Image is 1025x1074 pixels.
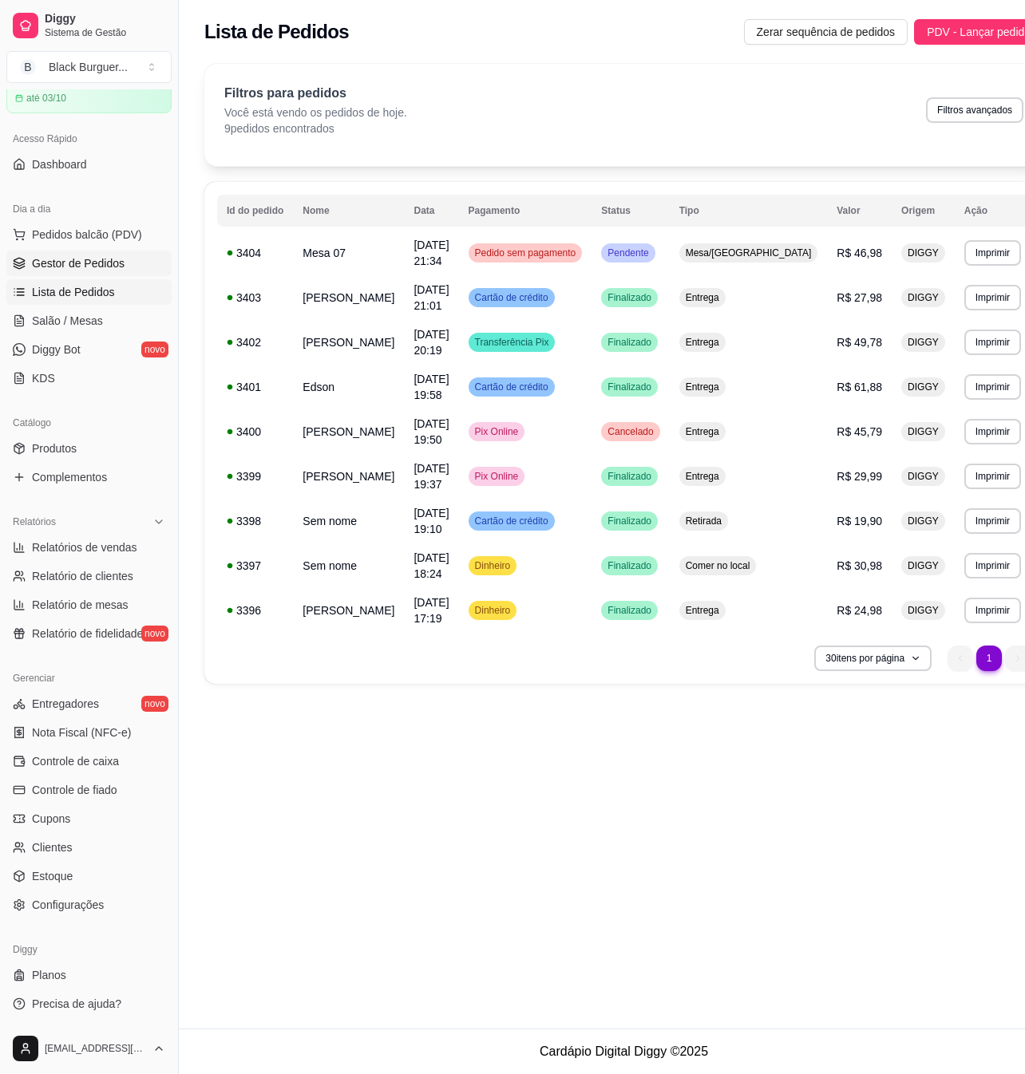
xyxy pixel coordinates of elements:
span: Nota Fiscal (NFC-e) [32,725,131,740]
span: R$ 61,88 [837,381,882,393]
span: Dashboard [32,156,87,172]
span: [DATE] 21:34 [414,239,449,267]
span: [DATE] 17:19 [414,596,449,625]
span: Complementos [32,469,107,485]
span: R$ 24,98 [837,604,882,617]
div: Diggy [6,937,172,962]
span: R$ 46,98 [837,247,882,259]
button: Imprimir [964,240,1021,266]
a: Controle de fiado [6,777,172,803]
button: Imprimir [964,330,1021,355]
span: Finalizado [604,381,655,393]
td: Sem nome [293,499,404,543]
div: 3403 [227,290,283,306]
a: KDS [6,365,172,391]
span: Cartão de crédito [472,515,552,527]
div: 3400 [227,424,283,440]
span: Entrega [683,425,722,438]
span: [DATE] 19:50 [414,417,449,446]
a: Lista de Pedidos [6,279,172,305]
button: 30itens por página [814,646,932,671]
span: Cancelado [604,425,656,438]
span: Finalizado [604,336,655,349]
span: [DATE] 20:19 [414,328,449,357]
span: Cupons [32,811,70,827]
td: Mesa 07 [293,231,404,275]
span: [EMAIL_ADDRESS][DOMAIN_NAME] [45,1042,146,1055]
span: Dinheiro [472,559,514,572]
p: Você está vendo os pedidos de hoje. [224,105,407,120]
span: Relatório de mesas [32,597,129,613]
a: Controle de caixa [6,748,172,774]
button: Filtros avançados [926,97,1023,123]
a: Estoque [6,863,172,889]
td: [PERSON_NAME] [293,275,404,320]
span: DIGGY [904,559,942,572]
a: Gestor de Pedidos [6,251,172,276]
td: [PERSON_NAME] [293,320,404,365]
span: Finalizado [604,515,655,527]
span: Pendente [604,247,651,259]
span: Relatório de fidelidade [32,626,143,642]
span: DIGGY [904,425,942,438]
span: Retirada [683,515,725,527]
span: Diggy [45,12,165,26]
button: Imprimir [964,464,1021,489]
div: 3399 [227,468,283,484]
p: Filtros para pedidos [224,84,407,103]
div: 3402 [227,334,283,350]
span: DIGGY [904,515,942,527]
div: 3404 [227,245,283,261]
th: Valor [827,195,892,227]
button: Imprimir [964,553,1021,578]
td: Edson [293,365,404,409]
span: Pedido sem pagamento [472,247,580,259]
th: Id do pedido [217,195,293,227]
span: Entrega [683,604,722,617]
button: Imprimir [964,598,1021,623]
span: [DATE] 19:37 [414,462,449,491]
td: [PERSON_NAME] [293,454,404,499]
span: R$ 27,98 [837,291,882,304]
h2: Lista de Pedidos [204,19,349,45]
div: Gerenciar [6,665,172,691]
th: Nome [293,195,404,227]
span: R$ 49,78 [837,336,882,349]
li: pagination item 1 active [976,646,1002,671]
span: [DATE] 21:01 [414,283,449,312]
div: Black Burguer ... [49,59,128,75]
span: Entrega [683,336,722,349]
th: Data [404,195,458,227]
th: Pagamento [459,195,592,227]
a: DiggySistema de Gestão [6,6,172,45]
a: Relatório de fidelidadenovo [6,621,172,646]
span: Dinheiro [472,604,514,617]
span: Sistema de Gestão [45,26,165,39]
div: 3397 [227,558,283,574]
span: Estoque [32,868,73,884]
span: B [20,59,36,75]
span: Cartão de crédito [472,291,552,304]
div: Dia a dia [6,196,172,222]
a: Relatório de mesas [6,592,172,618]
span: R$ 45,79 [837,425,882,438]
a: Nota Fiscal (NFC-e) [6,720,172,745]
span: Entrega [683,470,722,483]
th: Tipo [670,195,828,227]
a: Configurações [6,892,172,918]
td: [PERSON_NAME] [293,409,404,454]
span: DIGGY [904,291,942,304]
span: DIGGY [904,604,942,617]
span: DIGGY [904,336,942,349]
td: [PERSON_NAME] [293,588,404,633]
a: Dashboard [6,152,172,177]
th: Origem [892,195,955,227]
div: Catálogo [6,410,172,436]
div: 3396 [227,602,283,618]
span: Clientes [32,839,73,855]
span: Entregadores [32,696,99,712]
th: Status [592,195,669,227]
span: Precisa de ajuda? [32,996,121,1012]
span: Relatório de clientes [32,568,133,584]
a: Complementos [6,464,172,490]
